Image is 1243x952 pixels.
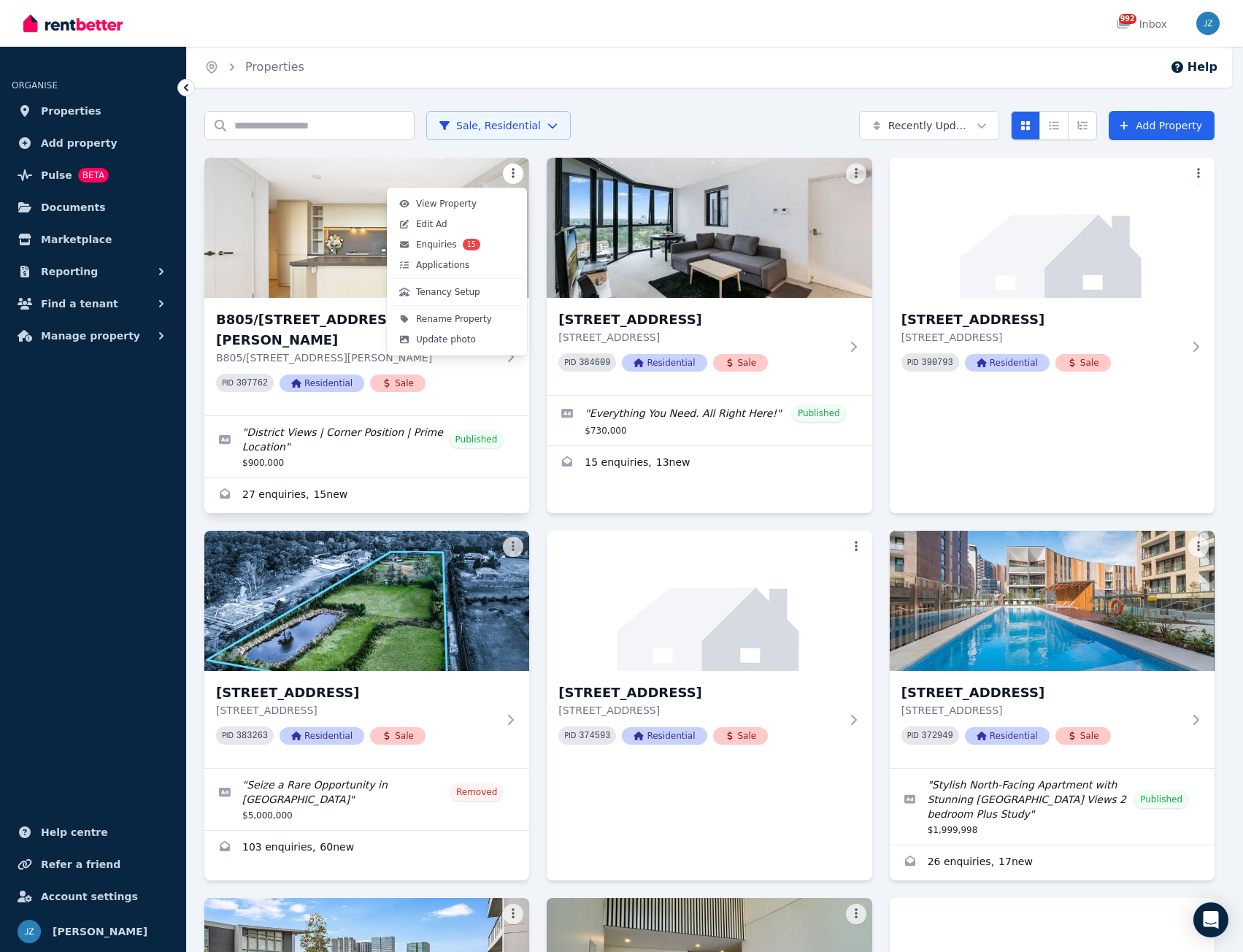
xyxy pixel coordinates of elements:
[416,259,469,271] span: Applications
[416,286,480,298] span: Tenancy Setup
[463,239,480,250] span: 15
[387,188,527,356] div: More options
[416,218,447,230] span: Edit Ad
[416,334,476,345] span: Update photo
[416,239,457,250] span: Enquiries
[416,313,492,325] span: Rename Property
[416,198,477,210] span: View Property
